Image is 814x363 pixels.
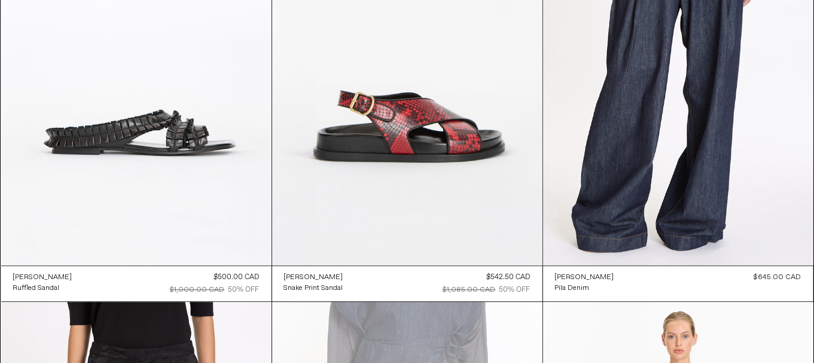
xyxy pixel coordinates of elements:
div: $500.00 CAD [214,272,260,283]
div: Snake Print Sandal [284,283,343,294]
a: [PERSON_NAME] [555,272,614,283]
a: [PERSON_NAME] [13,272,72,283]
a: Snake Print Sandal [284,283,343,294]
div: 50% OFF [228,285,260,295]
div: $1,000.00 CAD [170,285,225,295]
div: Pila Denim [555,283,590,294]
div: 50% OFF [499,285,531,295]
div: Ruffled Sandal [13,283,60,294]
div: $542.50 CAD [487,272,531,283]
div: $1,085.00 CAD [443,285,496,295]
a: Ruffled Sandal [13,283,72,294]
div: $645.00 CAD [754,272,801,283]
a: [PERSON_NAME] [284,272,343,283]
a: Pila Denim [555,283,614,294]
